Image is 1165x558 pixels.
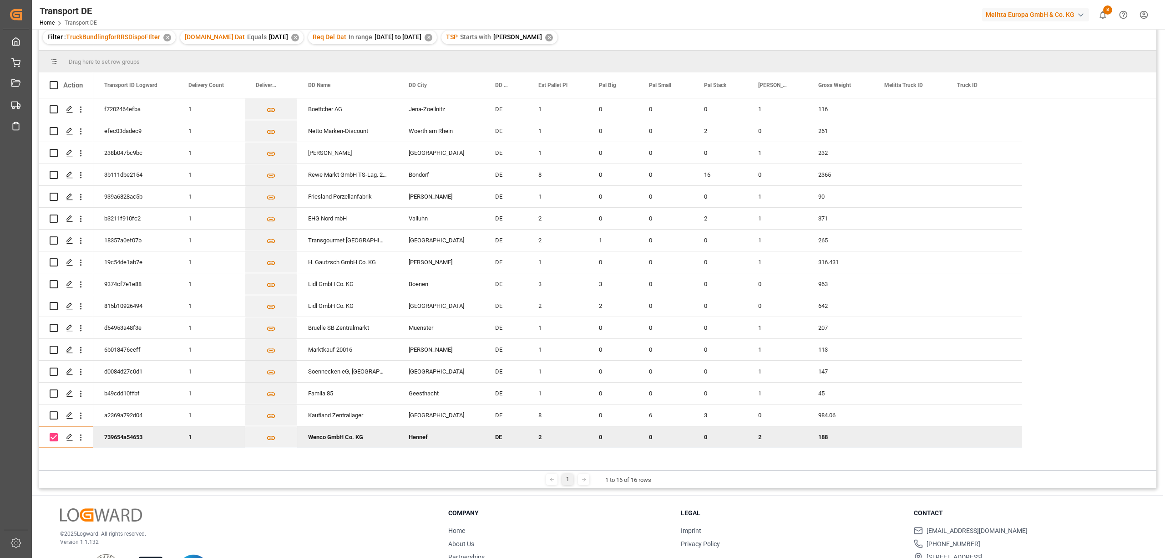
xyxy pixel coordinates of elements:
[188,82,224,88] span: Delivery Count
[297,426,398,448] div: Wenco GmbH Co. KG
[747,317,807,338] div: 1
[747,120,807,142] div: 0
[93,120,177,142] div: efec03dadec9
[807,404,873,426] div: 984.06
[93,98,177,120] div: f7202464efba
[588,295,638,317] div: 2
[807,295,873,317] div: 642
[177,164,245,185] div: 1
[927,539,980,549] span: [PHONE_NUMBER]
[177,142,245,164] div: 1
[693,186,747,207] div: 0
[297,317,398,338] div: Bruelle SB Zentralmarkt
[177,426,245,448] div: 1
[807,317,873,338] div: 207
[649,82,671,88] span: Pal Small
[807,426,873,448] div: 188
[527,251,588,273] div: 1
[47,33,66,41] span: Filter :
[398,208,484,229] div: Valluhn
[484,383,527,404] div: DE
[93,361,177,382] div: d0084d27c0d1
[493,33,542,41] span: [PERSON_NAME]
[957,82,978,88] span: Truck ID
[638,120,693,142] div: 0
[398,404,484,426] div: [GEOGRAPHIC_DATA]
[484,120,527,142] div: DE
[39,426,93,448] div: Press SPACE to deselect this row.
[747,339,807,360] div: 1
[638,295,693,317] div: 0
[40,20,55,26] a: Home
[297,186,398,207] div: Friesland Porzellanfabrik
[93,120,1022,142] div: Press SPACE to select this row.
[247,33,267,41] span: Equals
[747,383,807,404] div: 1
[527,361,588,382] div: 1
[93,186,1022,208] div: Press SPACE to select this row.
[177,273,245,295] div: 1
[177,295,245,317] div: 1
[588,120,638,142] div: 0
[484,186,527,207] div: DE
[527,230,588,251] div: 2
[163,34,171,41] div: ✕
[308,82,330,88] span: DD Name
[39,164,93,186] div: Press SPACE to select this row.
[599,82,616,88] span: Pal Big
[807,98,873,120] div: 116
[484,404,527,426] div: DE
[297,339,398,360] div: Marktkauf 20016
[93,295,1022,317] div: Press SPACE to select this row.
[758,82,788,88] span: [PERSON_NAME]
[588,251,638,273] div: 0
[807,208,873,229] div: 371
[177,186,245,207] div: 1
[927,526,1028,536] span: [EMAIL_ADDRESS][DOMAIN_NAME]
[93,164,177,185] div: 3b111dbe2154
[398,120,484,142] div: Woerth am Rhein
[747,230,807,251] div: 1
[93,251,1022,273] div: Press SPACE to select this row.
[638,339,693,360] div: 0
[104,82,157,88] span: Transport ID Logward
[914,508,1135,518] h3: Contact
[1093,5,1113,25] button: show 8 new notifications
[177,251,245,273] div: 1
[982,8,1089,21] div: Melitta Europa GmbH & Co. KG
[398,317,484,338] div: Muenster
[39,120,93,142] div: Press SPACE to select this row.
[177,120,245,142] div: 1
[446,33,458,41] span: TSP
[807,120,873,142] div: 261
[747,208,807,229] div: 1
[398,295,484,317] div: [GEOGRAPHIC_DATA]
[39,273,93,295] div: Press SPACE to select this row.
[693,273,747,295] div: 0
[66,33,160,41] span: TruckBundlingforRRSDispoFIlter
[588,164,638,185] div: 0
[398,273,484,295] div: Boenen
[588,230,638,251] div: 1
[93,98,1022,120] div: Press SPACE to select this row.
[747,142,807,164] div: 1
[484,98,527,120] div: DE
[527,295,588,317] div: 2
[448,540,474,548] a: About Us
[484,295,527,317] div: DE
[638,230,693,251] div: 0
[93,230,1022,251] div: Press SPACE to select this row.
[398,383,484,404] div: Geesthacht
[269,33,288,41] span: [DATE]
[63,81,83,89] div: Action
[747,251,807,273] div: 1
[704,82,726,88] span: Pal Stack
[588,317,638,338] div: 0
[588,142,638,164] div: 0
[747,186,807,207] div: 1
[177,404,245,426] div: 1
[747,164,807,185] div: 0
[93,361,1022,383] div: Press SPACE to select this row.
[409,82,427,88] span: DD City
[93,295,177,317] div: 815b10926494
